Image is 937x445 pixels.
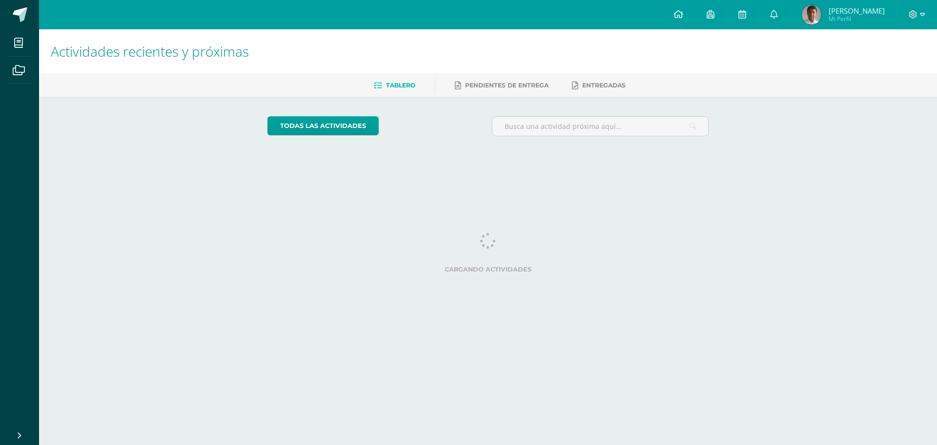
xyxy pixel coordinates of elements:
span: Mi Perfil [829,15,885,23]
a: Tablero [374,78,415,93]
span: Actividades recientes y próximas [51,42,249,61]
span: Pendientes de entrega [465,82,549,89]
span: Tablero [386,82,415,89]
a: todas las Actividades [267,116,379,135]
span: Entregadas [582,82,626,89]
span: [PERSON_NAME] [829,6,885,16]
a: Pendientes de entrega [455,78,549,93]
a: Entregadas [572,78,626,93]
input: Busca una actividad próxima aquí... [492,117,709,136]
img: ea99d1062f58a46360fad08a1855c1a4.png [802,5,821,24]
label: Cargando actividades [267,266,709,273]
